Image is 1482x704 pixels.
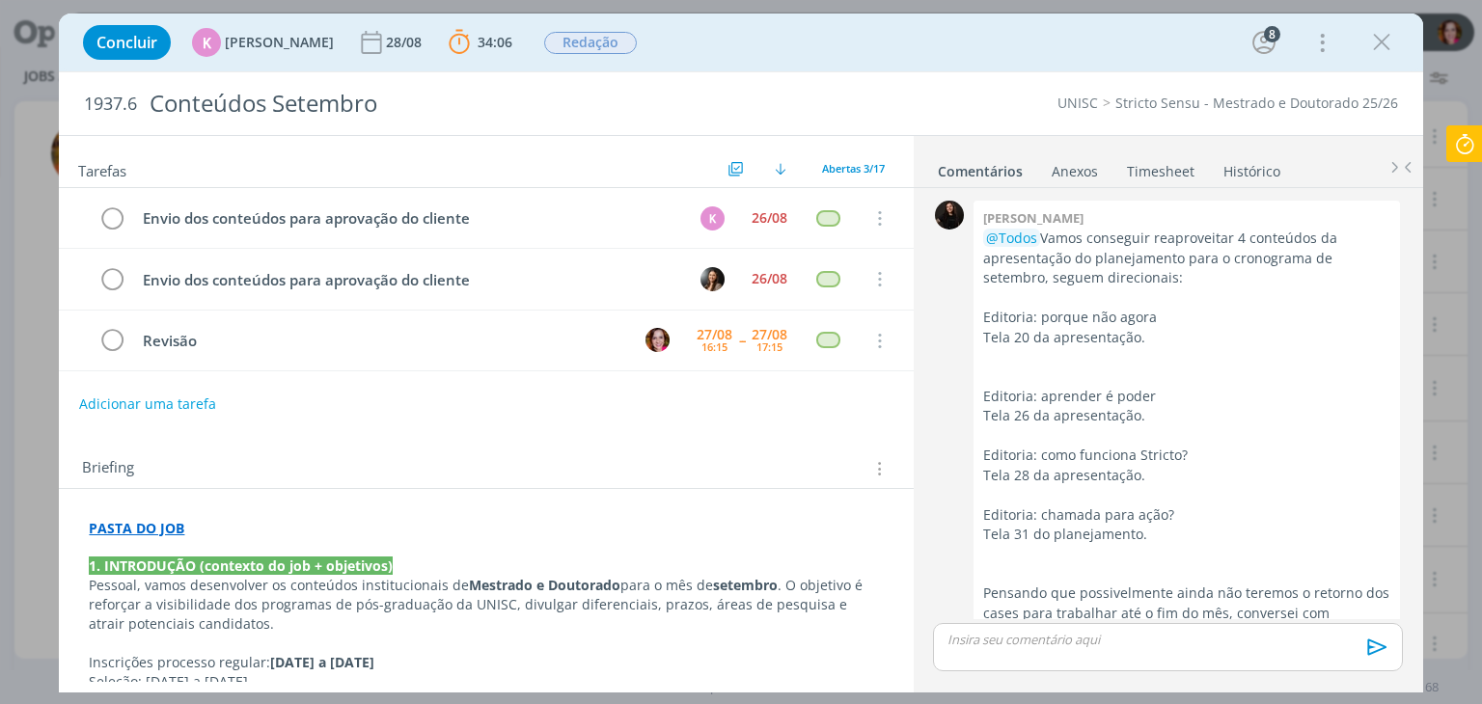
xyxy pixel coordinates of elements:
p: Pessoal, vamos desenvolver os conteúdos institucionais de para o mês de . O objetivo é reforçar a... [89,576,883,634]
div: 27/08 [752,328,787,341]
div: Envio dos conteúdos para aprovação do cliente [134,206,682,230]
span: Abertas 3/17 [822,161,885,176]
button: Redação [543,31,638,55]
div: 8 [1264,26,1280,42]
a: Stricto Sensu - Mestrado e Doutorado 25/26 [1115,94,1398,112]
p: Tela 28 da apresentação. [983,466,1390,485]
a: Timesheet [1126,153,1195,181]
div: 17:15 [756,341,782,352]
div: 16:15 [701,341,727,352]
strong: 1. INTRODUÇÃO (contexto do job + objetivos) [89,556,393,575]
span: [PERSON_NAME] [225,36,334,49]
button: K [699,203,727,232]
span: 34:06 [478,33,512,51]
p: Tela 20 da apresentação. [983,328,1390,347]
p: Editoria: chamada para ação? [983,505,1390,525]
div: dialog [59,14,1422,692]
div: 28/08 [386,36,425,49]
strong: setembro [713,576,778,594]
p: Editoria: aprender é poder [983,387,1390,406]
img: arrow-down.svg [775,163,786,175]
img: B [700,267,725,291]
button: B [644,326,672,355]
button: 8 [1249,27,1279,58]
a: Comentários [937,153,1024,181]
b: [PERSON_NAME] [983,209,1084,227]
span: Briefing [82,456,134,481]
img: B [645,328,670,352]
button: Adicionar uma tarefa [78,387,217,421]
button: 34:06 [444,27,517,58]
button: Concluir [83,25,171,60]
div: K [700,206,725,230]
a: PASTA DO JOB [89,519,184,537]
span: @Todos [986,229,1037,247]
div: 26/08 [752,272,787,285]
div: 27/08 [697,328,732,341]
span: Redação [544,32,637,54]
p: Tela 31 do planejamento. [983,525,1390,544]
div: Revisão [134,329,627,353]
span: 1937.6 [84,94,137,115]
a: Histórico [1222,153,1281,181]
span: Concluir [96,35,157,50]
span: Tarefas [78,157,126,180]
div: Anexos [1052,162,1098,181]
img: S [935,201,964,230]
div: 26/08 [752,211,787,225]
span: Inscrições processo regular: [89,653,270,671]
div: K [192,28,221,57]
p: Editoria: como funciona Stricto? [983,446,1390,465]
strong: [DATE] a [DATE] [270,653,374,671]
p: Editoria: porque não agora [983,308,1390,327]
button: B [699,264,727,293]
div: Conteúdos Setembro [141,80,842,127]
a: UNISC [1057,94,1098,112]
button: K[PERSON_NAME] [192,28,334,57]
p: Vamos conseguir reaproveitar 4 conteúdos da apresentação do planejamento para o cronograma de set... [983,229,1390,287]
span: -- [739,334,745,347]
div: Envio dos conteúdos para aprovação do cliente [134,268,682,292]
p: Tela 26 da apresentação. [983,406,1390,425]
strong: Mestrado e Doutorado [469,576,620,594]
span: Seleção: [DATE] a [DATE] [89,672,248,690]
